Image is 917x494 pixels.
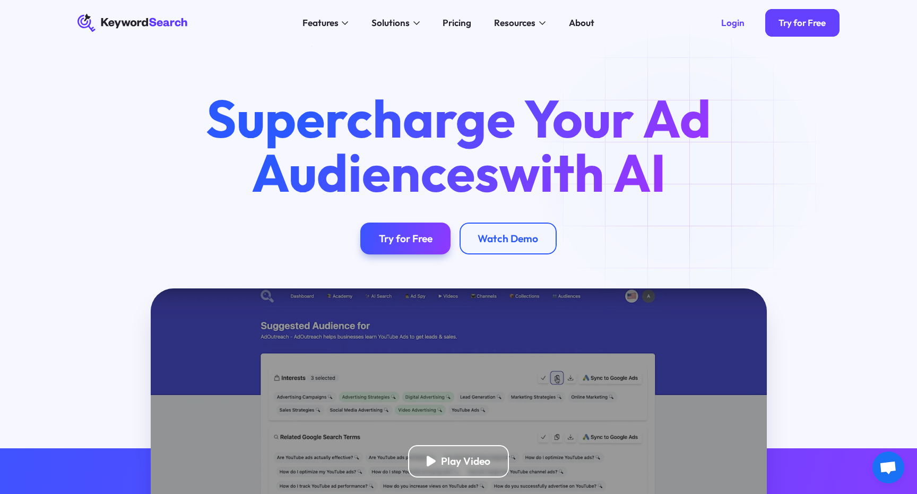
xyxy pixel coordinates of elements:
a: Try for Free [765,9,840,37]
div: Resources [494,16,535,30]
div: Try for Free [379,232,432,245]
h1: Supercharge Your Ad Audiences [185,91,732,200]
div: Play Video [441,455,490,467]
a: Pricing [436,14,479,32]
div: About [569,16,594,30]
div: Pricing [443,16,471,30]
a: About [562,14,601,32]
a: Try for Free [360,223,451,254]
div: Открытый чат [872,452,904,483]
a: Login [707,9,758,37]
div: Watch Demo [478,232,538,245]
div: Features [302,16,339,30]
div: Solutions [371,16,410,30]
div: Try for Free [778,17,826,29]
span: with AI [499,139,666,206]
div: Login [721,17,745,29]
